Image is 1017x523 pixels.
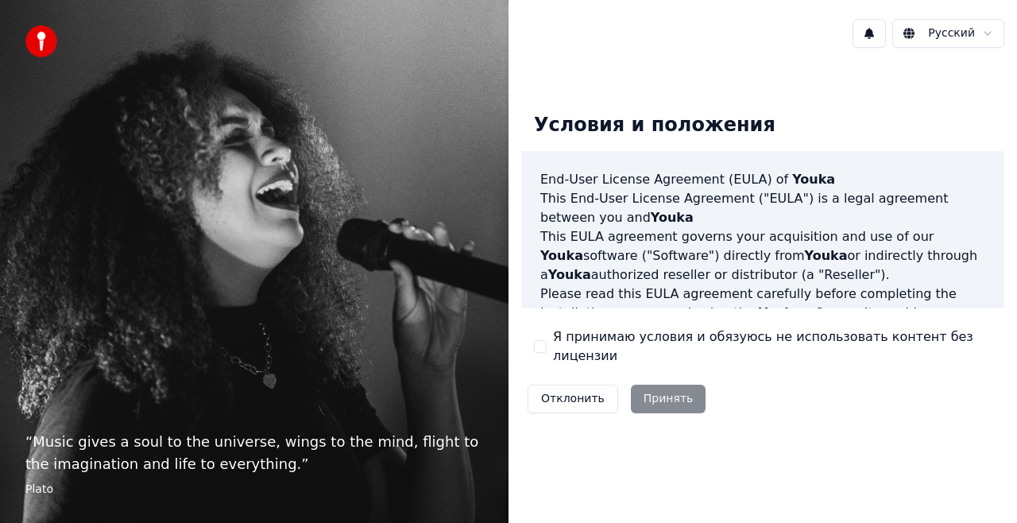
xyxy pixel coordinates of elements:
[540,285,985,361] p: Please read this EULA agreement carefully before completing the installation process and using th...
[805,248,848,263] span: Youka
[540,189,985,227] p: This End-User License Agreement ("EULA") is a legal agreement between you and
[521,100,788,151] div: Условия и положения
[25,482,483,498] footer: Plato
[759,305,802,320] span: Youka
[651,210,694,225] span: Youka
[548,267,591,282] span: Youka
[553,327,992,366] label: Я принимаю условия и обязуюсь не использовать контент без лицензии
[25,431,483,475] p: “ Music gives a soul to the universe, wings to the mind, flight to the imagination and life to ev...
[792,172,835,187] span: Youka
[540,170,985,189] h3: End-User License Agreement (EULA) of
[25,25,57,57] img: youka
[528,385,618,413] button: Отклонить
[540,227,985,285] p: This EULA agreement governs your acquisition and use of our software ("Software") directly from o...
[540,248,583,263] span: Youka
